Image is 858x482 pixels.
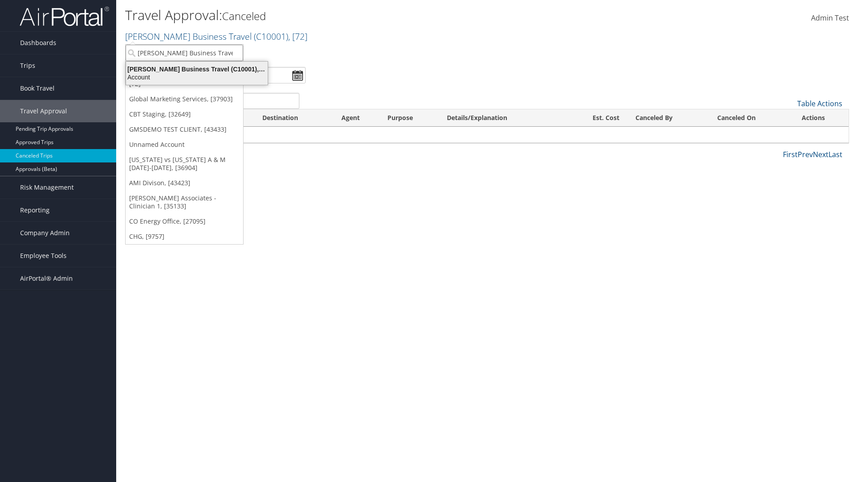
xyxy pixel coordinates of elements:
[811,4,849,32] a: Admin Test
[126,191,243,214] a: [PERSON_NAME] Associates - Clinician 1, [35133]
[126,229,243,244] a: CHG, [9757]
[20,222,70,244] span: Company Admin
[126,127,849,143] td: No data available in table
[333,109,379,127] th: Agent
[798,150,813,159] a: Prev
[126,175,243,191] a: AMI Divison, [43423]
[709,109,793,127] th: Canceled On: activate to sort column ascending
[222,8,266,23] small: Canceled
[439,109,565,127] th: Details/Explanation
[20,6,109,27] img: airportal-logo.png
[121,73,273,81] div: Account
[20,54,35,77] span: Trips
[829,150,842,159] a: Last
[126,137,243,152] a: Unnamed Account
[797,99,842,108] a: Table Actions
[125,30,307,42] a: [PERSON_NAME] Business Travel
[254,30,288,42] span: ( C10001 )
[126,122,243,137] a: GMSDEMO TEST CLIENT, [43433]
[379,109,439,127] th: Purpose
[125,47,608,58] p: Filter:
[125,6,608,25] h1: Travel Approval:
[20,176,74,199] span: Risk Management
[794,109,849,127] th: Actions
[121,65,273,73] div: [PERSON_NAME] Business Travel (C10001), [72]
[20,100,67,122] span: Travel Approval
[20,245,67,267] span: Employee Tools
[126,91,243,107] a: Global Marketing Services, [37903]
[126,107,243,122] a: CBT Staging, [32649]
[126,214,243,229] a: CO Energy Office, [27095]
[126,45,243,61] input: Search Accounts
[126,152,243,175] a: [US_STATE] vs [US_STATE] A & M [DATE]-[DATE], [36904]
[783,150,798,159] a: First
[254,109,333,127] th: Destination: activate to sort column ascending
[811,13,849,23] span: Admin Test
[627,109,709,127] th: Canceled By: activate to sort column ascending
[20,199,50,221] span: Reporting
[20,32,56,54] span: Dashboards
[566,109,627,127] th: Est. Cost: activate to sort column ascending
[288,30,307,42] span: , [ 72 ]
[813,150,829,159] a: Next
[20,267,73,290] span: AirPortal® Admin
[20,77,55,100] span: Book Travel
